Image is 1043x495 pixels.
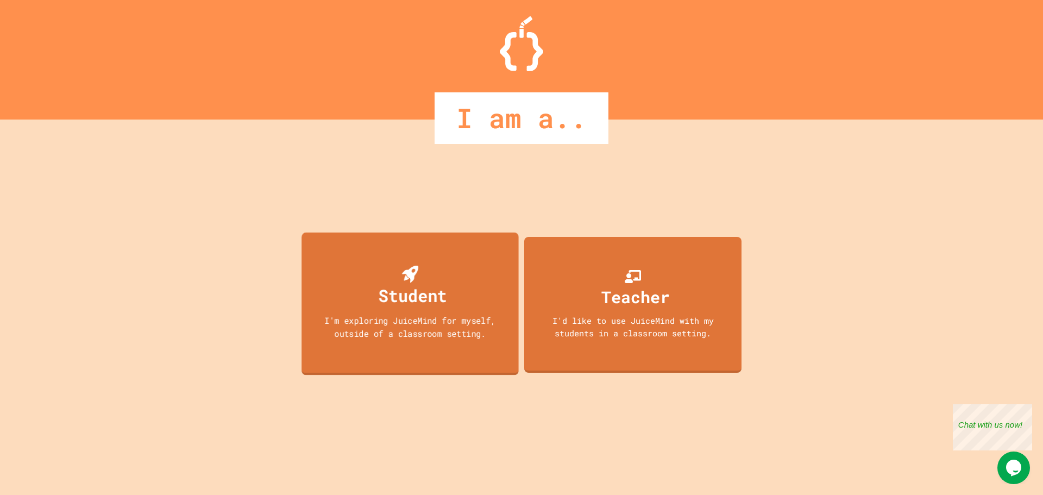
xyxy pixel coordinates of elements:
[997,452,1032,484] iframe: chat widget
[500,16,543,71] img: Logo.svg
[601,285,670,309] div: Teacher
[535,315,731,339] div: I'd like to use JuiceMind with my students in a classroom setting.
[312,314,508,340] div: I'm exploring JuiceMind for myself, outside of a classroom setting.
[953,404,1032,450] iframe: chat widget
[379,283,447,308] div: Student
[435,92,608,144] div: I am a..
